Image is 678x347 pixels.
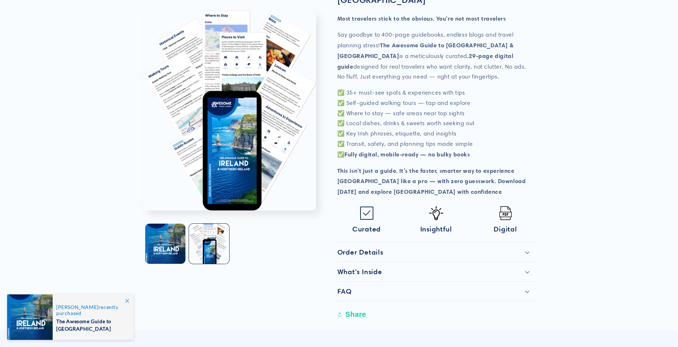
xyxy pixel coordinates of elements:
button: Load image 1 in gallery view [145,224,185,264]
img: Idea-icon.png [429,206,443,220]
summary: FAQ [337,282,535,301]
span: Insightful [420,225,452,233]
span: The Awesome Guide to [GEOGRAPHIC_DATA] [56,316,126,332]
span: [PERSON_NAME] [56,304,99,310]
button: Load image 2 in gallery view [189,224,229,264]
span: recently purchased [56,304,126,316]
summary: What's Inside [337,262,535,281]
strong: Most travelers stick to the obvious. You're not most travelers [337,15,506,22]
strong: This isn’t just a guide. It’s the faster, smarter way to experience [GEOGRAPHIC_DATA] like a pro ... [337,167,526,196]
img: Pdf.png [499,206,513,220]
button: Share [337,306,368,322]
span: Curated [352,225,381,233]
h2: Order Details [337,248,383,256]
strong: Fully digital, mobile-ready — no bulky books [345,151,470,158]
media-gallery: Gallery Viewer [143,11,320,266]
h2: What's Inside [337,267,382,276]
p: ✅ 35+ must-see spots & experiences with tips ✅ Self-guided walking tours — tap and explore ✅ Wher... [337,88,535,160]
summary: Order Details [337,242,535,262]
h2: FAQ [337,287,352,295]
p: Say goodbye to 400-page guidebooks, endless blogs and travel planning stress! is a meticulously c... [337,30,535,82]
span: Digital [494,225,517,233]
strong: The Awesome Guide to [GEOGRAPHIC_DATA] & [GEOGRAPHIC_DATA] [337,42,514,59]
